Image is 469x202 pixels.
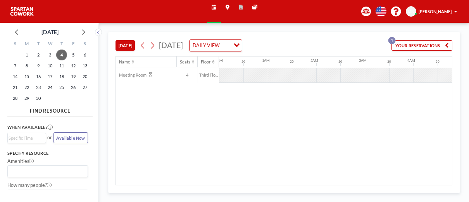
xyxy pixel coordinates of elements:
span: Saturday, September 27, 2025 [79,82,90,93]
div: S [79,39,91,50]
div: M [21,39,33,50]
span: 4 [177,72,198,78]
span: Thursday, September 18, 2025 [56,71,67,82]
span: Monday, September 22, 2025 [21,82,32,93]
button: YOUR RESERVATIONS1 [391,40,452,51]
span: [DATE] [159,41,183,50]
span: Third Flo... [198,72,219,78]
span: Wednesday, September 24, 2025 [45,82,55,93]
input: Search for option [222,41,229,50]
span: Friday, September 12, 2025 [68,60,79,71]
img: organization-logo [10,5,34,17]
span: Friday, September 26, 2025 [68,82,79,93]
span: Thursday, September 4, 2025 [56,50,67,60]
button: - [73,190,81,200]
div: Floor [201,59,210,65]
span: Tuesday, September 23, 2025 [33,82,44,93]
div: 30 [387,60,391,64]
label: Amenities [7,158,34,164]
span: Friday, September 19, 2025 [68,71,79,82]
span: Tuesday, September 9, 2025 [33,60,44,71]
span: Wednesday, September 3, 2025 [45,50,55,60]
div: 4AM [407,58,415,63]
span: DAILY VIEW [191,41,221,50]
div: 30 [241,60,245,64]
div: Search for option [190,40,242,51]
span: Monday, September 29, 2025 [21,93,32,104]
p: 1 [388,37,396,44]
div: T [33,39,44,50]
div: F [67,39,79,50]
div: 3AM [359,58,367,63]
span: Thursday, September 25, 2025 [56,82,67,93]
input: Search for option [9,167,83,175]
div: W [44,39,56,50]
span: Sunday, September 7, 2025 [10,60,21,71]
span: Thursday, September 11, 2025 [56,60,67,71]
span: Wednesday, September 17, 2025 [45,71,55,82]
span: Saturday, September 20, 2025 [79,71,90,82]
span: Tuesday, September 16, 2025 [33,71,44,82]
span: Meeting Room [116,72,147,78]
input: Search for option [9,135,42,141]
span: Saturday, September 13, 2025 [79,60,90,71]
div: S [9,39,21,50]
span: Tuesday, September 30, 2025 [33,93,44,104]
div: 1AM [262,58,270,63]
h3: Specify resource [7,151,88,156]
div: [DATE] [41,27,59,38]
div: 30 [436,60,440,64]
span: Available Now [56,135,85,140]
span: [PERSON_NAME] [419,9,452,14]
div: Search for option [8,133,46,143]
span: Tuesday, September 2, 2025 [33,50,44,60]
span: Wednesday, September 10, 2025 [45,60,55,71]
h4: FIND RESOURCE [7,106,93,114]
span: Friday, September 5, 2025 [68,50,79,60]
div: Search for option [8,166,88,177]
span: Saturday, September 6, 2025 [79,50,90,60]
div: T [56,39,67,50]
div: Name [119,59,130,65]
span: Sunday, September 14, 2025 [10,71,21,82]
span: Monday, September 15, 2025 [21,71,32,82]
button: Available Now [53,132,88,143]
div: Seats [180,59,190,65]
span: Sunday, September 28, 2025 [10,93,21,104]
div: 30 [290,60,294,64]
span: Sunday, September 21, 2025 [10,82,21,93]
div: 2AM [310,58,318,63]
button: [DATE] [116,40,135,51]
label: How many people? [7,182,52,188]
span: or [47,135,52,141]
div: 30 [338,60,342,64]
span: DK [408,9,414,14]
span: Monday, September 8, 2025 [21,60,32,71]
button: + [81,190,88,200]
span: Monday, September 1, 2025 [21,50,32,60]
